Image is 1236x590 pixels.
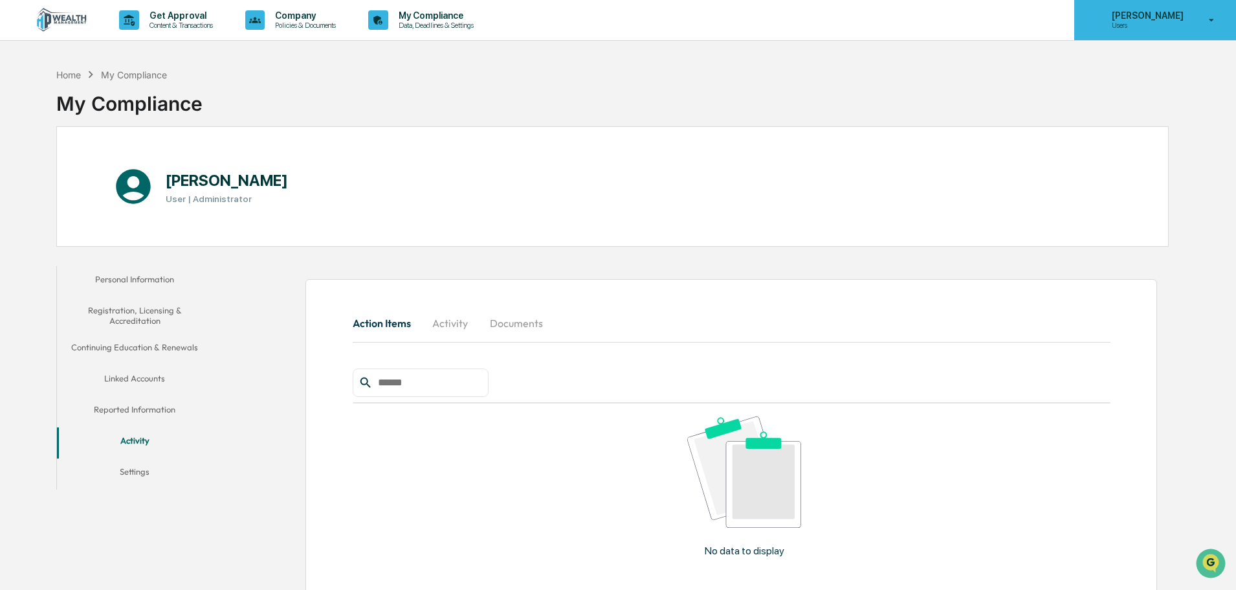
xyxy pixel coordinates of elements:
p: Get Approval [139,10,219,21]
span: Attestations [107,163,160,176]
p: No data to display [705,545,784,557]
a: 🔎Data Lookup [8,183,87,206]
input: Clear [34,59,214,73]
button: Activity [57,427,212,459]
button: Documents [480,308,553,339]
h3: User | Administrator [166,194,288,204]
iframe: Open customer support [1195,547,1230,582]
p: Content & Transactions [139,21,219,30]
p: My Compliance [388,10,480,21]
span: Data Lookup [26,188,82,201]
div: My Compliance [56,82,203,115]
img: No data [687,416,801,527]
img: logo [31,8,93,32]
button: Reported Information [57,396,212,427]
p: [PERSON_NAME] [1101,10,1190,21]
a: 🖐️Preclearance [8,158,89,181]
button: Action Items [353,308,421,339]
span: Pylon [129,220,157,229]
button: Registration, Licensing & Accreditation [57,297,212,334]
button: Linked Accounts [57,365,212,396]
button: Start new chat [220,103,236,119]
p: Data, Deadlines & Settings [388,21,480,30]
button: Settings [57,459,212,490]
div: 🗄️ [94,165,104,175]
a: Powered byPylon [91,219,157,229]
p: Policies & Documents [265,21,342,30]
button: Continuing Education & Renewals [57,334,212,365]
div: My Compliance [101,69,167,80]
div: secondary tabs example [57,266,212,490]
h1: [PERSON_NAME] [166,171,288,190]
p: How can we help? [13,27,236,48]
div: Start new chat [44,99,212,112]
p: Users [1101,21,1190,30]
button: Activity [421,308,480,339]
div: We're available if you need us! [44,112,164,122]
a: 🗄️Attestations [89,158,166,181]
p: Company [265,10,342,21]
span: Preclearance [26,163,83,176]
div: 🔎 [13,189,23,199]
button: Personal Information [57,266,212,297]
div: secondary tabs example [353,308,1110,339]
div: 🖐️ [13,165,23,175]
div: Home [56,69,81,80]
img: 1746055101610-c473b297-6a78-478c-a979-82029cc54cd1 [13,99,36,122]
